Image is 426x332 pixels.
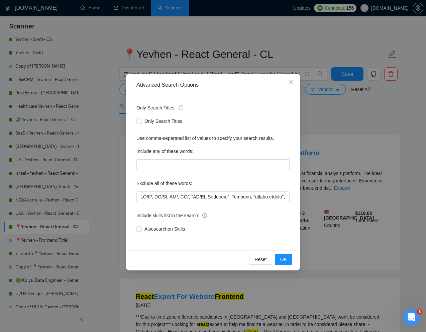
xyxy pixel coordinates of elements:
[417,309,422,315] span: 3
[403,309,419,325] iframe: Intercom live chat
[179,105,183,110] span: info-circle
[142,117,185,125] span: Only Search Titles
[136,146,193,157] label: Include any of these words:
[249,254,272,265] button: Reset
[202,213,207,218] span: info-circle
[136,104,183,111] span: Only Search Titles:
[136,135,290,142] div: Use comma-separated list of values to specify your search results.
[280,256,287,263] span: OK
[136,212,207,219] span: Include skills list in the search:
[282,74,300,92] button: Close
[136,178,192,189] label: Exclude all of these words:
[136,81,290,89] div: Advanced Search Options
[142,225,188,233] span: Also search on Skills
[275,254,292,265] button: OK
[254,256,267,263] span: Reset
[288,80,294,85] span: close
